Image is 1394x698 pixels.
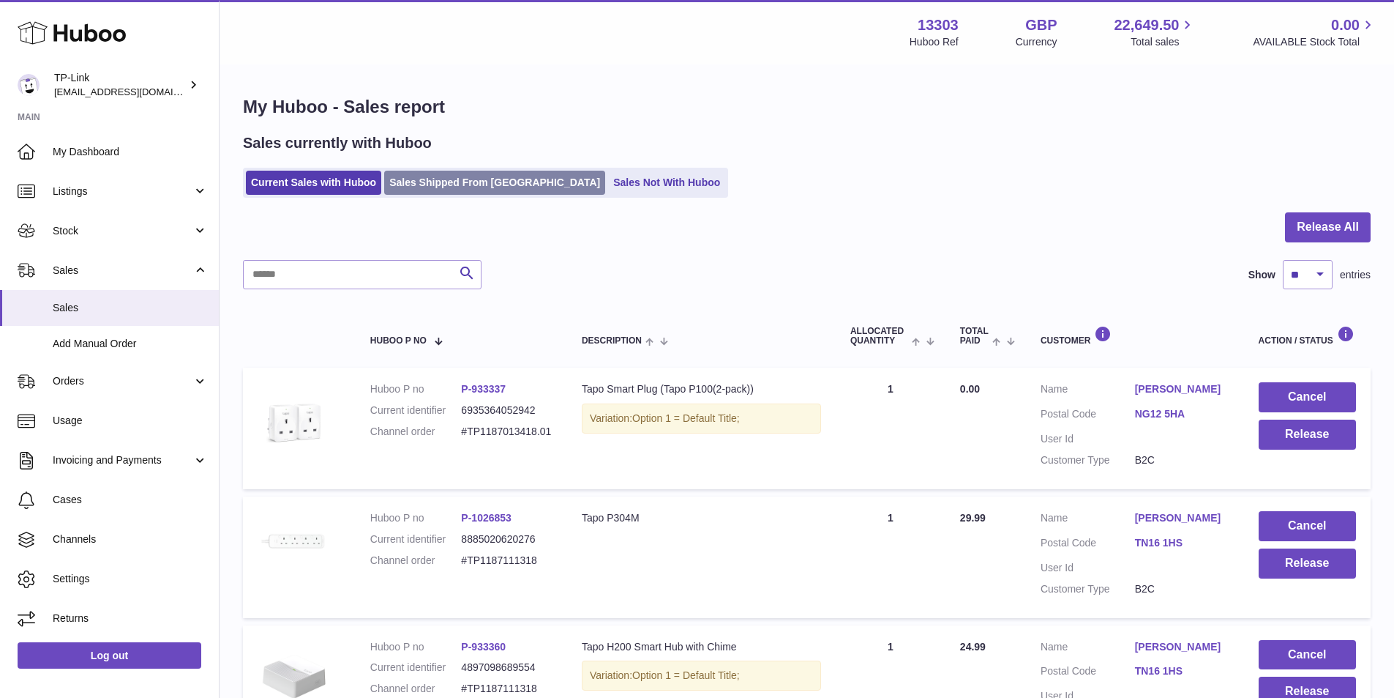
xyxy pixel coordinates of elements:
[608,171,725,195] a: Sales Not With Huboo
[1041,561,1135,575] dt: User Id
[461,425,552,439] dd: #TP1187013418.01
[461,383,506,395] a: P-933337
[960,383,980,395] span: 0.00
[1135,664,1229,678] a: TN16 1HS
[53,185,192,198] span: Listings
[582,382,821,396] div: Tapo Smart Plug (Tapo P100(2-pack))
[461,512,511,524] a: P-1026853
[461,682,552,696] dd: #TP1187111318
[1285,212,1371,242] button: Release All
[384,171,605,195] a: Sales Shipped From [GEOGRAPHIC_DATA]
[1259,549,1356,579] button: Release
[582,404,821,434] div: Variation:
[1041,582,1135,596] dt: Customer Type
[370,404,462,417] dt: Current identifier
[18,642,201,669] a: Log out
[461,641,506,653] a: P-933360
[960,512,986,524] span: 29.99
[53,145,208,159] span: My Dashboard
[461,661,552,675] dd: 4897098689554
[1331,15,1360,35] span: 0.00
[53,453,192,467] span: Invoicing and Payments
[54,86,215,97] span: [EMAIL_ADDRESS][DOMAIN_NAME]
[370,640,462,654] dt: Huboo P no
[1135,453,1229,467] dd: B2C
[370,532,462,546] dt: Current identifier
[960,327,989,346] span: Total paid
[1259,326,1356,346] div: Action / Status
[370,661,462,675] dt: Current identifier
[1259,382,1356,412] button: Cancel
[1041,326,1229,346] div: Customer
[850,327,908,346] span: ALLOCATED Quantity
[1041,382,1135,400] dt: Name
[370,425,462,439] dt: Channel order
[582,661,821,691] div: Variation:
[1041,664,1135,682] dt: Postal Code
[53,493,208,507] span: Cases
[1253,15,1376,49] a: 0.00 AVAILABLE Stock Total
[1135,536,1229,550] a: TN16 1HS
[461,404,552,417] dd: 6935364052942
[1259,511,1356,541] button: Cancel
[53,612,208,625] span: Returns
[370,682,462,696] dt: Channel order
[370,382,462,396] dt: Huboo P no
[370,554,462,568] dt: Channel order
[1114,15,1196,49] a: 22,649.50 Total sales
[1114,15,1179,35] span: 22,649.50
[1016,35,1057,49] div: Currency
[370,336,427,346] span: Huboo P no
[53,301,208,315] span: Sales
[53,264,192,278] span: Sales
[461,532,552,546] dd: 8885020620276
[53,224,192,238] span: Stock
[1135,640,1229,654] a: [PERSON_NAME]
[910,35,959,49] div: Huboo Ref
[1041,536,1135,554] dt: Postal Code
[1041,453,1135,467] dt: Customer Type
[1041,432,1135,446] dt: User Id
[1135,407,1229,421] a: NG12 5HA
[1025,15,1057,35] strong: GBP
[1135,582,1229,596] dd: B2C
[258,511,331,571] img: 1736351681.jpg
[960,641,986,653] span: 24.99
[1135,511,1229,525] a: [PERSON_NAME]
[918,15,959,35] strong: 13303
[53,337,208,351] span: Add Manual Order
[632,412,740,424] span: Option 1 = Default Title;
[243,133,432,153] h2: Sales currently with Huboo
[836,368,945,489] td: 1
[1041,640,1135,658] dt: Name
[1041,407,1135,425] dt: Postal Code
[1259,420,1356,450] button: Release
[258,382,331,456] img: Tapo_P100_2pack_1000-1000px__UK__large_1587883115088x_fa54861f-8efc-4898-a8e6-7436161c49a6.jpg
[582,640,821,654] div: Tapo H200 Smart Hub with Chime
[1135,382,1229,396] a: [PERSON_NAME]
[1259,640,1356,670] button: Cancel
[54,71,186,99] div: TP-Link
[632,669,740,681] span: Option 1 = Default Title;
[53,572,208,586] span: Settings
[1041,511,1135,529] dt: Name
[53,414,208,428] span: Usage
[1248,268,1275,282] label: Show
[582,511,821,525] div: Tapo P304M
[243,95,1371,119] h1: My Huboo - Sales report
[582,336,642,346] span: Description
[18,74,40,96] img: gaby.chen@tp-link.com
[53,374,192,388] span: Orders
[53,532,208,546] span: Channels
[370,511,462,525] dt: Huboo P no
[1253,35,1376,49] span: AVAILABLE Stock Total
[246,171,381,195] a: Current Sales with Huboo
[1340,268,1371,282] span: entries
[836,497,945,618] td: 1
[461,554,552,568] dd: #TP1187111318
[1131,35,1196,49] span: Total sales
